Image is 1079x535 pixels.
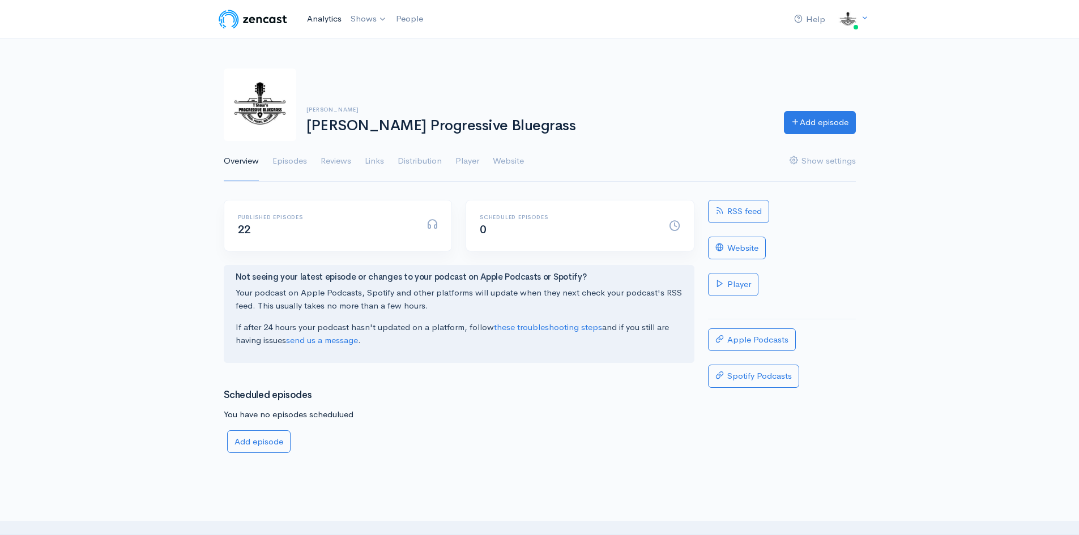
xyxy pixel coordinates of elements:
a: Website [708,237,766,260]
a: Distribution [398,141,442,182]
a: Add episode [784,111,856,134]
a: Reviews [321,141,351,182]
a: Overview [224,141,259,182]
img: ... [837,8,859,31]
a: Apple Podcasts [708,328,796,352]
a: People [391,7,428,31]
h6: [PERSON_NAME] [306,106,770,113]
a: Player [455,141,479,182]
a: Spotify Podcasts [708,365,799,388]
h6: Published episodes [238,214,413,220]
img: ZenCast Logo [217,8,289,31]
h4: Not seeing your latest episode or changes to your podcast on Apple Podcasts or Spotify? [236,272,683,282]
h3: Scheduled episodes [224,390,694,401]
a: RSS feed [708,200,769,223]
a: Links [365,141,384,182]
a: Episodes [272,141,307,182]
span: 0 [480,222,487,237]
a: Player [708,273,758,296]
a: these troubleshooting steps [494,322,602,332]
a: send us a message [286,335,358,345]
a: Analytics [302,7,346,31]
span: 22 [238,222,251,237]
h6: Scheduled episodes [480,214,655,220]
p: You have no episodes schedulued [224,408,694,421]
a: Shows [346,7,391,32]
p: Your podcast on Apple Podcasts, Spotify and other platforms will update when they next check your... [236,286,683,312]
h1: [PERSON_NAME] Progressive Bluegrass [306,118,770,134]
p: If after 24 hours your podcast hasn't updated on a platform, follow and if you still are having i... [236,321,683,346]
a: Add episode [227,430,291,453]
a: Show settings [790,141,856,182]
a: Website [493,141,524,182]
a: Help [790,7,830,32]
